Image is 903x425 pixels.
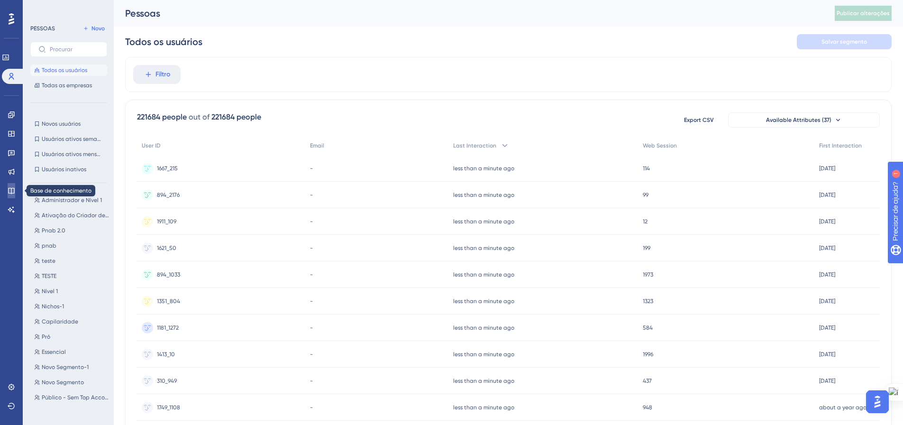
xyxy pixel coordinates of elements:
[821,38,867,45] font: Salvar segmento
[30,270,113,282] button: TESTE
[453,324,514,331] time: less than a minute ago
[453,378,514,384] time: less than a minute ago
[310,377,313,385] span: -
[819,218,835,225] time: [DATE]
[310,351,313,358] span: -
[30,133,107,145] button: Usuários ativos semanais
[30,240,113,251] button: pnab
[453,298,514,305] time: less than a minute ago
[42,242,56,249] font: pnab
[30,331,113,342] button: Pró
[453,271,514,278] time: less than a minute ago
[211,111,261,123] div: 221684 people
[819,351,835,358] time: [DATE]
[310,218,313,225] span: -
[453,218,514,225] time: less than a minute ago
[42,151,104,157] font: Usuários ativos mensais
[310,404,313,411] span: -
[643,165,650,172] span: 114
[30,148,107,160] button: Usuários ativos mensais
[22,4,82,11] font: Precisar de ajuda?
[30,316,113,327] button: Capilaridade
[30,255,113,267] button: teste
[30,210,113,221] button: Ativação do Criador de Documentos com IA
[453,351,514,358] time: less than a minute ago
[155,70,170,78] font: Filtro
[310,297,313,305] span: -
[453,142,496,149] span: Last Interaction
[30,194,113,206] button: Administrador e Nível 1
[42,394,114,401] font: Público - Sem Top Account
[157,377,177,385] span: 310_949
[42,303,64,310] font: Nichos-1
[125,36,202,47] font: Todos os usuários
[453,192,514,198] time: less than a minute ago
[643,297,653,305] span: 1323
[157,218,176,225] span: 1911_109
[81,23,107,34] button: Novo
[835,6,892,21] button: Publicar alterações
[42,333,50,340] font: Pró
[643,324,653,332] span: 584
[42,364,89,370] font: Novo Segmento-1
[133,65,181,84] button: Filtro
[42,120,81,127] font: Novos usuários
[42,349,66,355] font: Essencial
[30,65,107,76] button: Todos os usuários
[643,218,648,225] span: 12
[30,80,107,91] button: Todas as empresas
[157,297,180,305] span: 1351_804
[30,164,107,175] button: Usuários inativos
[42,227,65,234] font: Pnab 2.0
[42,82,92,89] font: Todas as empresas
[643,404,652,411] span: 948
[157,191,180,199] span: 894_2176
[643,377,652,385] span: 437
[42,136,108,142] font: Usuários ativos semanais
[310,165,313,172] span: -
[453,404,514,411] time: less than a minute ago
[157,165,178,172] span: 1667_215
[30,346,113,358] button: Essencial
[142,142,161,149] span: User ID
[42,288,58,295] font: Nível 1
[42,258,55,264] font: teste
[310,244,313,252] span: -
[766,116,831,124] span: Available Attributes (37)
[157,351,175,358] span: 1413_10
[125,8,160,19] font: Pessoas
[30,25,55,32] font: PESSOAS
[137,111,187,123] div: 221684 people
[675,112,722,128] button: Export CSV
[728,112,880,128] button: Available Attributes (37)
[42,166,86,173] font: Usuários inativos
[819,165,835,172] time: [DATE]
[643,351,653,358] span: 1996
[30,225,113,236] button: Pnab 2.0
[819,298,835,305] time: [DATE]
[453,245,514,251] time: less than a minute ago
[819,245,835,251] time: [DATE]
[91,25,105,32] font: Novo
[819,271,835,278] time: [DATE]
[819,404,867,411] time: about a year ago
[310,191,313,199] span: -
[30,361,113,373] button: Novo Segmento-1
[42,379,84,386] font: Novo Segmento
[30,118,107,129] button: Novos usuários
[42,273,56,279] font: TESTE
[819,192,835,198] time: [DATE]
[819,378,835,384] time: [DATE]
[643,142,677,149] span: Web Session
[643,191,648,199] span: 99
[42,318,78,325] font: Capilaridade
[310,142,324,149] span: Email
[50,46,99,53] input: Procurar
[819,324,835,331] time: [DATE]
[30,392,113,403] button: Público - Sem Top Account
[157,404,180,411] span: 1749_1108
[837,10,890,17] font: Publicar alterações
[310,271,313,278] span: -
